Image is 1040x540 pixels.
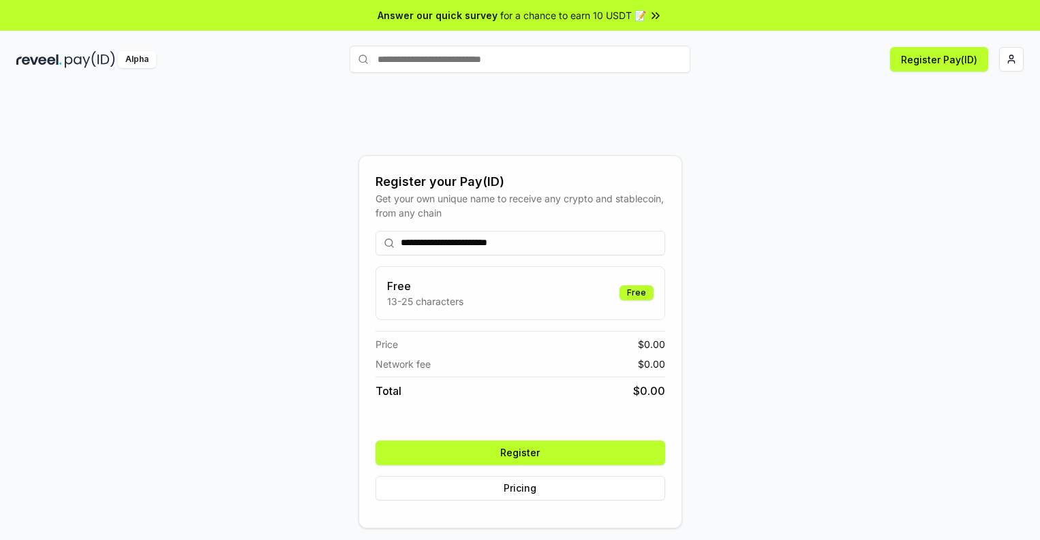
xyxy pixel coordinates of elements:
[376,191,665,220] div: Get your own unique name to receive any crypto and stablecoin, from any chain
[376,441,665,465] button: Register
[500,8,646,22] span: for a chance to earn 10 USDT 📝
[376,357,431,371] span: Network fee
[890,47,988,72] button: Register Pay(ID)
[633,383,665,399] span: $ 0.00
[376,172,665,191] div: Register your Pay(ID)
[16,51,62,68] img: reveel_dark
[376,383,401,399] span: Total
[620,285,654,300] div: Free
[638,337,665,351] span: $ 0.00
[378,8,498,22] span: Answer our quick survey
[638,357,665,371] span: $ 0.00
[376,337,398,351] span: Price
[118,51,156,68] div: Alpha
[387,294,463,308] p: 13-25 characters
[376,476,665,501] button: Pricing
[65,51,115,68] img: pay_id
[387,278,463,294] h3: Free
